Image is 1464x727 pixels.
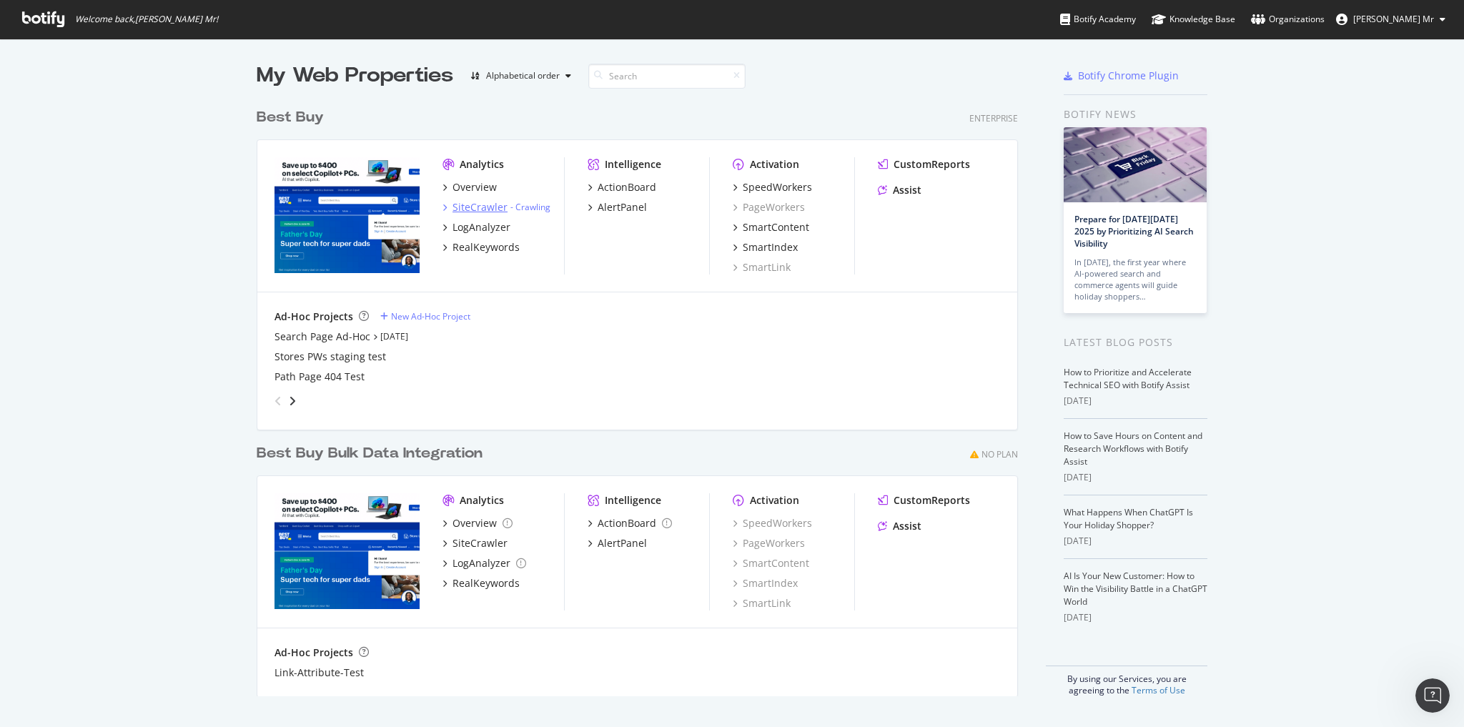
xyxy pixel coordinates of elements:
div: New Ad-Hoc Project [391,310,470,322]
div: SmartContent [743,220,809,234]
a: SiteCrawler- Crawling [442,200,550,214]
div: By using our Services, you are agreeing to the [1046,666,1207,696]
img: Prepare for Black Friday 2025 by Prioritizing AI Search Visibility [1064,127,1207,202]
a: Overview [442,516,513,530]
div: In [DATE], the first year where AI-powered search and commerce agents will guide holiday shoppers… [1074,257,1196,302]
div: CustomReports [894,157,970,172]
a: AlertPanel [588,536,647,550]
div: [DATE] [1064,395,1207,407]
a: Search Page Ad-Hoc [274,330,370,344]
a: AlertPanel [588,200,647,214]
div: Best Buy [257,107,324,128]
a: Prepare for [DATE][DATE] 2025 by Prioritizing AI Search Visibility [1074,213,1194,249]
a: AI Is Your New Customer: How to Win the Visibility Battle in a ChatGPT World [1064,570,1207,608]
a: Stores PWs staging test [274,350,386,364]
a: SmartIndex [733,240,798,254]
img: www.bestbuysecondary.com [274,493,420,609]
div: Analytics [460,493,504,508]
div: AlertPanel [598,536,647,550]
div: Ad-Hoc Projects [274,646,353,660]
div: AlertPanel [598,200,647,214]
div: My Web Properties [257,61,453,90]
div: Enterprise [969,112,1018,124]
div: Organizations [1251,12,1325,26]
span: Welcome back, [PERSON_NAME] Mr ! [75,14,218,25]
a: CustomReports [878,493,970,508]
a: Terms of Use [1132,684,1185,696]
div: SpeedWorkers [733,516,812,530]
div: Intelligence [605,157,661,172]
div: Latest Blog Posts [1064,335,1207,350]
div: Activation [750,157,799,172]
button: [PERSON_NAME] Mr [1325,8,1457,31]
a: Best Buy Bulk Data Integration [257,443,488,464]
div: Intelligence [605,493,661,508]
a: Best Buy [257,107,330,128]
div: Best Buy Bulk Data Integration [257,443,483,464]
a: CustomReports [878,157,970,172]
div: grid [257,90,1029,696]
div: angle-right [287,394,297,408]
a: SmartLink [733,260,791,275]
div: [DATE] [1064,471,1207,484]
a: Path Page 404 Test [274,370,365,384]
div: SmartLink [733,596,791,610]
div: SiteCrawler [452,536,508,550]
a: RealKeywords [442,576,520,590]
a: How to Prioritize and Accelerate Technical SEO with Botify Assist [1064,366,1192,391]
div: ActionBoard [598,180,656,194]
div: Activation [750,493,799,508]
div: Assist [893,183,921,197]
input: Search [588,64,746,89]
div: Ad-Hoc Projects [274,310,353,324]
a: [DATE] [380,330,408,342]
div: LogAnalyzer [452,556,510,570]
div: PageWorkers [733,536,805,550]
a: ActionBoard [588,516,672,530]
a: ActionBoard [588,180,656,194]
img: bestbuy.com [274,157,420,273]
div: Knowledge Base [1152,12,1235,26]
div: angle-left [269,390,287,412]
a: RealKeywords [442,240,520,254]
div: CustomReports [894,493,970,508]
a: SmartIndex [733,576,798,590]
div: Overview [452,516,497,530]
div: Analytics [460,157,504,172]
div: ActionBoard [598,516,656,530]
div: Assist [893,519,921,533]
div: Botify news [1064,107,1207,122]
span: Rob Mr [1353,13,1434,25]
div: SpeedWorkers [743,180,812,194]
div: RealKeywords [452,576,520,590]
a: Link-Attribute-Test [274,666,364,680]
a: How to Save Hours on Content and Research Workflows with Botify Assist [1064,430,1202,468]
a: SmartContent [733,220,809,234]
div: [DATE] [1064,611,1207,624]
a: New Ad-Hoc Project [380,310,470,322]
a: Assist [878,183,921,197]
div: Alphabetical order [486,71,560,80]
a: SmartContent [733,556,809,570]
a: LogAnalyzer [442,220,510,234]
div: [DATE] [1064,535,1207,548]
a: SiteCrawler [442,536,508,550]
iframe: Intercom live chat [1415,678,1450,713]
div: LogAnalyzer [452,220,510,234]
a: What Happens When ChatGPT Is Your Holiday Shopper? [1064,506,1193,531]
div: - [510,201,550,213]
div: Overview [452,180,497,194]
div: PageWorkers [733,200,805,214]
a: Assist [878,519,921,533]
a: LogAnalyzer [442,556,526,570]
a: Crawling [515,201,550,213]
a: Overview [442,180,497,194]
div: SiteCrawler [452,200,508,214]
